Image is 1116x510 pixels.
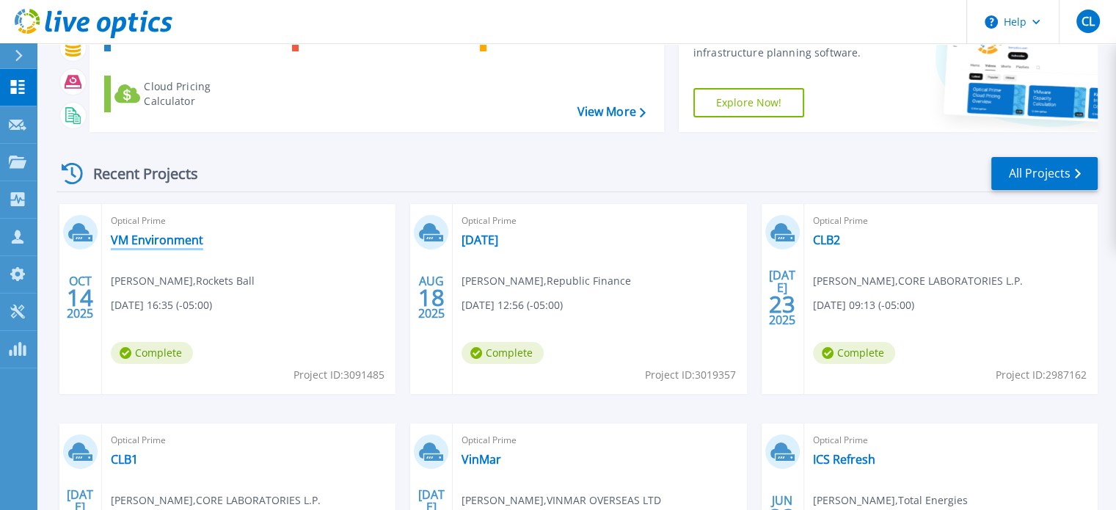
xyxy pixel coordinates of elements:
[769,298,795,310] span: 23
[991,157,1098,190] a: All Projects
[66,271,94,324] div: OCT 2025
[104,76,268,112] a: Cloud Pricing Calculator
[1081,15,1094,27] span: CL
[56,156,218,192] div: Recent Projects
[462,432,737,448] span: Optical Prime
[144,79,261,109] div: Cloud Pricing Calculator
[67,291,93,304] span: 14
[418,291,445,304] span: 18
[577,105,645,119] a: View More
[813,297,914,313] span: [DATE] 09:13 (-05:00)
[813,273,1023,289] span: [PERSON_NAME] , CORE LABORATORIES L.P.
[813,233,840,247] a: CLB2
[462,452,501,467] a: VinMar
[813,452,875,467] a: ICS Refresh
[462,297,563,313] span: [DATE] 12:56 (-05:00)
[813,432,1089,448] span: Optical Prime
[462,492,661,509] span: [PERSON_NAME] , VINMAR OVERSEAS LTD
[111,492,321,509] span: [PERSON_NAME] , CORE LABORATORIES L.P.
[462,273,631,289] span: [PERSON_NAME] , Republic Finance
[645,367,736,383] span: Project ID: 3019357
[768,271,796,324] div: [DATE] 2025
[111,233,203,247] a: VM Environment
[462,213,737,229] span: Optical Prime
[813,492,968,509] span: [PERSON_NAME] , Total Energies
[813,342,895,364] span: Complete
[996,367,1087,383] span: Project ID: 2987162
[693,88,805,117] a: Explore Now!
[111,213,387,229] span: Optical Prime
[417,271,445,324] div: AUG 2025
[462,233,498,247] a: [DATE]
[813,213,1089,229] span: Optical Prime
[111,297,212,313] span: [DATE] 16:35 (-05:00)
[111,452,138,467] a: CLB1
[293,367,384,383] span: Project ID: 3091485
[111,342,193,364] span: Complete
[462,342,544,364] span: Complete
[111,432,387,448] span: Optical Prime
[111,273,255,289] span: [PERSON_NAME] , Rockets Ball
